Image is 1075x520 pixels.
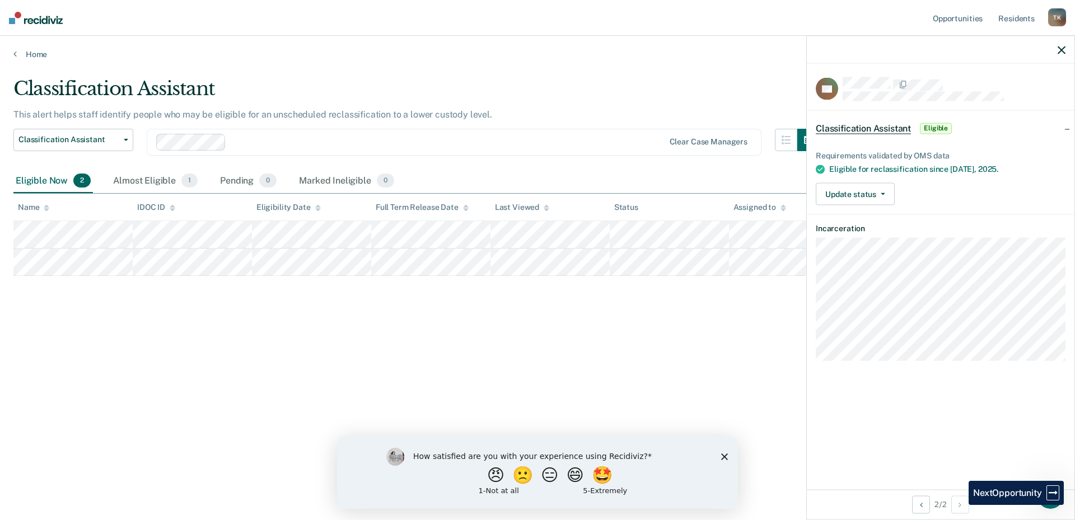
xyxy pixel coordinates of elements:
div: Assigned to [733,203,786,212]
div: 2 / 2 [807,489,1074,519]
div: Status [614,203,638,212]
div: Clear case managers [670,137,747,147]
iframe: Intercom live chat [1037,482,1064,509]
div: T K [1048,8,1066,26]
span: Eligible [920,123,952,134]
div: Marked Ineligible [297,169,396,194]
span: Classification Assistant [18,135,119,144]
div: Full Term Release Date [376,203,469,212]
span: 0 [377,174,394,188]
div: Last Viewed [495,203,549,212]
img: Recidiviz [9,12,63,24]
span: 2 [73,174,91,188]
button: Update status [816,183,895,205]
iframe: Survey by Kim from Recidiviz [337,437,738,509]
div: Eligibility Date [256,203,321,212]
div: Eligible for reclassification since [DATE], [829,165,1065,174]
button: Next Opportunity [951,495,969,513]
div: Almost Eligible [111,169,200,194]
span: 2025. [978,165,998,174]
div: Name [18,203,49,212]
div: Pending [218,169,279,194]
p: This alert helps staff identify people who may be eligible for an unscheduled reclassification to... [13,109,492,120]
span: 1 [181,174,198,188]
div: IDOC ID [137,203,175,212]
div: Requirements validated by OMS data [816,151,1065,160]
div: Eligible Now [13,169,93,194]
div: Classification Assistant [13,77,820,109]
button: Previous Opportunity [912,495,930,513]
a: Home [13,49,1062,59]
span: Classification Assistant [816,123,911,134]
div: Classification AssistantEligible [807,110,1074,146]
span: 0 [259,174,277,188]
dt: Incarceration [816,224,1065,233]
